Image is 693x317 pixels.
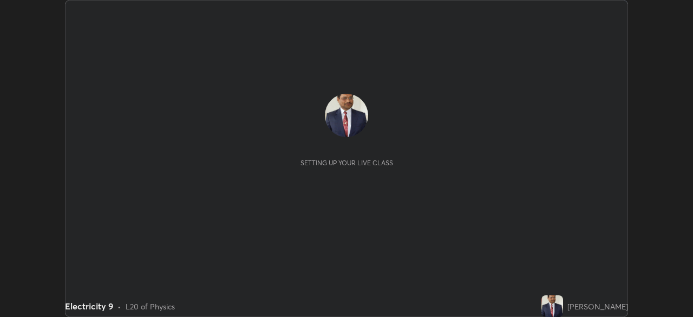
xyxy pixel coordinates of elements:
[300,159,393,167] div: Setting up your live class
[325,94,368,137] img: 9bdbc966e13c4c759748ff356524ac4f.jpg
[126,301,175,312] div: L20 of Physics
[567,301,628,312] div: [PERSON_NAME]
[65,300,113,313] div: Electricity 9
[117,301,121,312] div: •
[541,295,563,317] img: 9bdbc966e13c4c759748ff356524ac4f.jpg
